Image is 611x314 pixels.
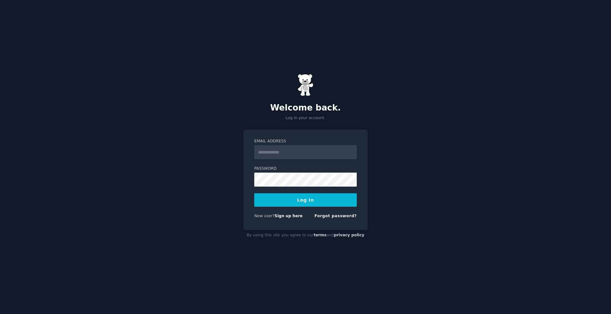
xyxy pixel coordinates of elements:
span: New user? [254,214,275,218]
label: Email Address [254,139,357,144]
a: terms [314,233,327,237]
div: By using this site you agree to our and [243,230,368,240]
a: Sign up here [275,214,303,218]
a: Forgot password? [314,214,357,218]
h2: Welcome back. [243,103,368,113]
a: privacy policy [334,233,364,237]
p: Log in your account. [243,115,368,121]
img: Gummy Bear [298,74,313,96]
label: Password [254,166,357,172]
button: Log In [254,193,357,207]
